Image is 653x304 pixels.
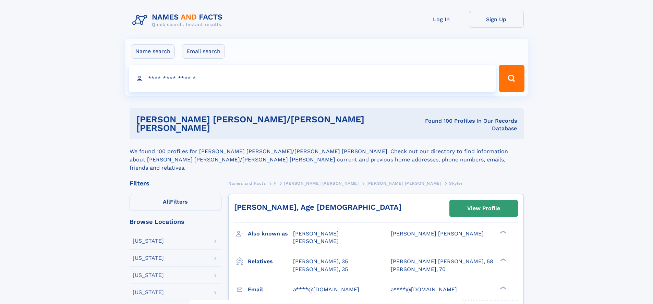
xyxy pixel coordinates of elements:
a: [PERSON_NAME] [PERSON_NAME] [284,179,359,187]
div: We found 100 profiles for [PERSON_NAME] [PERSON_NAME]/[PERSON_NAME] [PERSON_NAME]. Check out our ... [130,139,524,172]
span: [PERSON_NAME] [PERSON_NAME] [284,181,359,186]
a: [PERSON_NAME], 35 [293,258,348,265]
div: [US_STATE] [133,272,164,278]
a: [PERSON_NAME], 35 [293,266,348,273]
h1: [PERSON_NAME] [PERSON_NAME]/[PERSON_NAME] [PERSON_NAME] [136,115,410,132]
span: Skyler [449,181,463,186]
div: View Profile [467,200,500,216]
a: [PERSON_NAME], Age [DEMOGRAPHIC_DATA] [234,203,401,211]
span: [PERSON_NAME] [293,238,339,244]
h3: Also known as [248,228,293,240]
div: Browse Locations [130,219,221,225]
div: [US_STATE] [133,255,164,261]
a: [PERSON_NAME] [PERSON_NAME] [366,179,441,187]
input: search input [129,65,496,92]
a: [PERSON_NAME], 70 [391,266,446,273]
h3: Email [248,284,293,295]
span: F [274,181,276,186]
button: Search Button [499,65,524,92]
label: Filters [130,194,221,210]
a: Sign Up [469,11,524,28]
span: [PERSON_NAME] [PERSON_NAME] [366,181,441,186]
a: F [274,179,276,187]
a: Log In [414,11,469,28]
span: [PERSON_NAME] [PERSON_NAME] [391,230,484,237]
div: Filters [130,180,221,186]
img: Logo Names and Facts [130,11,228,29]
div: [US_STATE] [133,238,164,244]
div: [US_STATE] [133,290,164,295]
div: ❯ [498,230,507,234]
h3: Relatives [248,256,293,267]
a: [PERSON_NAME] [PERSON_NAME], 58 [391,258,493,265]
span: All [163,198,170,205]
a: View Profile [450,200,518,217]
span: [PERSON_NAME] [293,230,339,237]
div: ❯ [498,258,507,262]
div: ❯ [498,285,507,290]
div: Found 100 Profiles In Our Records Database [410,117,517,132]
label: Name search [131,44,175,59]
a: Names and Facts [228,179,266,187]
label: Email search [182,44,225,59]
